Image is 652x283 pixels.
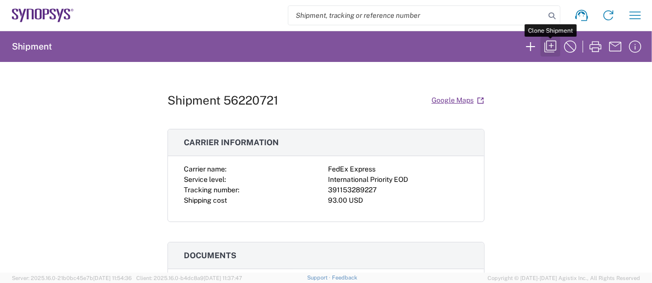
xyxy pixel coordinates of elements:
div: International Priority EOD [328,174,468,185]
span: Service level: [184,175,226,183]
span: Carrier name: [184,165,226,173]
input: Shipment, tracking or reference number [288,6,545,25]
h2: Shipment [12,41,52,53]
span: Documents [184,251,236,260]
a: Support [307,275,332,281]
div: FedEx Express [328,164,468,174]
span: [DATE] 11:37:47 [204,275,242,281]
span: Copyright © [DATE]-[DATE] Agistix Inc., All Rights Reserved [488,274,640,283]
span: Carrier information [184,138,279,147]
a: Google Maps [431,92,485,109]
a: Feedback [332,275,357,281]
span: [DATE] 11:54:36 [93,275,132,281]
h1: Shipment 56220721 [167,93,278,108]
span: Shipping cost [184,196,227,204]
div: 391153289227 [328,185,468,195]
span: Tracking number: [184,186,239,194]
div: 93.00 USD [328,195,468,206]
span: Server: 2025.16.0-21b0bc45e7b [12,275,132,281]
span: Client: 2025.16.0-b4dc8a9 [136,275,242,281]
